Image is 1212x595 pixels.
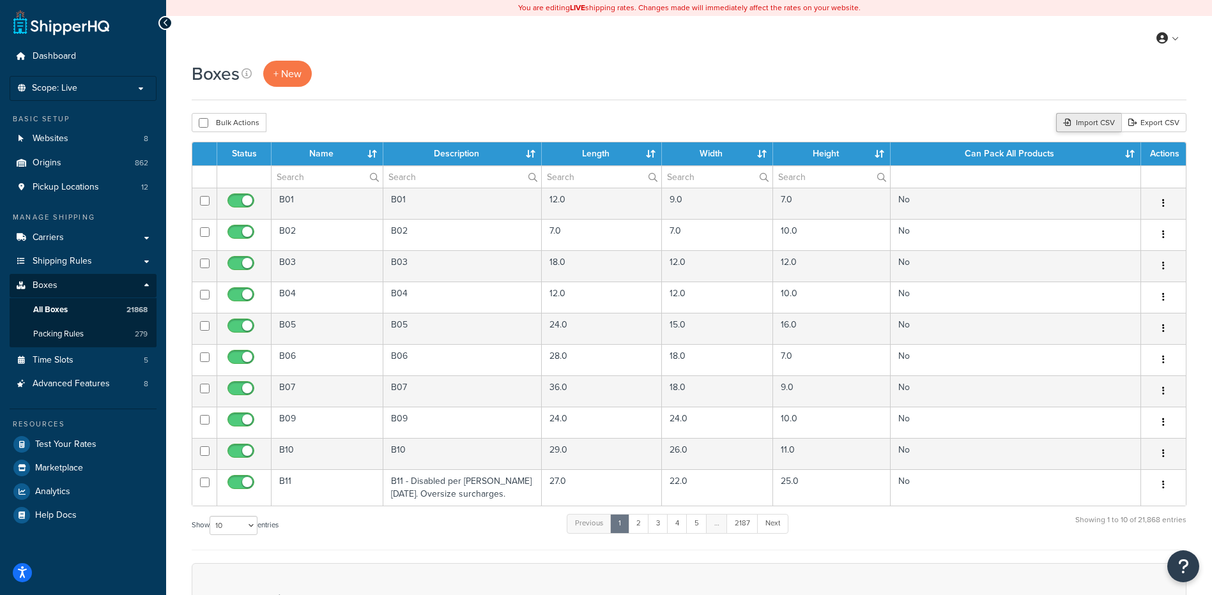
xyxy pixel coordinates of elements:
div: Manage Shipping [10,212,157,223]
td: B09 [383,407,542,438]
div: Basic Setup [10,114,157,124]
a: Websites 8 [10,127,157,151]
td: 9.0 [773,375,891,407]
th: Actions [1141,142,1186,165]
input: Search [542,166,661,188]
span: Scope: Live [32,83,77,94]
span: 8 [144,133,148,144]
li: Time Slots [10,349,157,372]
a: 1 [610,514,629,533]
td: B03 [272,250,383,282]
span: 21868 [127,305,148,315]
td: B07 [272,375,383,407]
td: 11.0 [773,438,891,469]
td: B05 [383,313,542,344]
td: 24.0 [662,407,772,438]
b: LIVE [570,2,585,13]
td: No [891,375,1141,407]
td: No [891,250,1141,282]
button: Open Resource Center [1167,550,1199,582]
a: 5 [686,514,707,533]
li: Websites [10,127,157,151]
td: No [891,407,1141,438]
td: 36.0 [542,375,662,407]
span: 8 [144,379,148,389]
td: No [891,344,1141,375]
input: Search [773,166,890,188]
input: Search [272,166,383,188]
td: B01 [272,188,383,219]
a: Carriers [10,226,157,250]
td: 7.0 [773,344,891,375]
a: 3 [648,514,668,533]
a: Analytics [10,480,157,503]
td: B04 [383,282,542,313]
th: Description : activate to sort column ascending [383,142,542,165]
a: Export CSV [1121,113,1186,132]
li: Boxes [10,274,157,347]
a: Pickup Locations 12 [10,176,157,199]
li: All Boxes [10,298,157,322]
td: 12.0 [542,282,662,313]
a: + New [263,61,312,87]
a: 4 [667,514,687,533]
span: Pickup Locations [33,182,99,193]
span: 279 [135,329,148,340]
a: Next [757,514,788,533]
span: Advanced Features [33,379,110,389]
td: No [891,438,1141,469]
li: Dashboard [10,45,157,68]
td: B02 [383,219,542,250]
a: … [706,514,728,533]
span: Analytics [35,486,70,497]
td: B04 [272,282,383,313]
a: All Boxes 21868 [10,298,157,322]
td: B10 [272,438,383,469]
span: Shipping Rules [33,256,92,267]
td: 10.0 [773,219,891,250]
td: 10.0 [773,407,891,438]
div: Resources [10,419,157,430]
td: 15.0 [662,313,772,344]
td: No [891,219,1141,250]
td: 16.0 [773,313,891,344]
span: 5 [144,355,148,366]
td: 7.0 [773,188,891,219]
input: Search [383,166,542,188]
a: Packing Rules 279 [10,322,157,346]
span: Help Docs [35,510,77,521]
td: B06 [272,344,383,375]
li: Pickup Locations [10,176,157,199]
span: Time Slots [33,355,73,366]
label: Show entries [192,516,279,535]
span: Dashboard [33,51,76,62]
span: Carriers [33,232,64,243]
td: 18.0 [662,375,772,407]
td: No [891,313,1141,344]
td: 29.0 [542,438,662,469]
a: Boxes [10,274,157,297]
td: 22.0 [662,469,772,506]
li: Test Your Rates [10,433,157,456]
a: Marketplace [10,456,157,479]
a: 2187 [726,514,758,533]
span: Marketplace [35,463,83,474]
td: No [891,188,1141,219]
td: 9.0 [662,188,772,219]
span: Boxes [33,280,58,291]
select: Showentries [210,516,257,535]
th: Length : activate to sort column ascending [542,142,662,165]
td: B01 [383,188,542,219]
td: 25.0 [773,469,891,506]
td: 12.0 [662,250,772,282]
a: Shipping Rules [10,250,157,273]
td: 26.0 [662,438,772,469]
span: Websites [33,133,68,144]
td: B02 [272,219,383,250]
a: Origins 862 [10,151,157,175]
td: 18.0 [662,344,772,375]
li: Packing Rules [10,322,157,346]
